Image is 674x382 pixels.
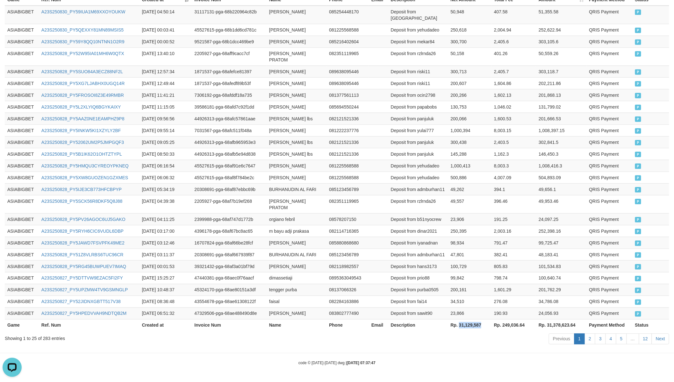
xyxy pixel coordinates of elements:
td: QRIS Payment [587,183,633,195]
td: [PERSON_NAME] [267,237,326,249]
td: 47440381-pga-68aec0f76aacf [192,272,267,284]
td: QRIS Payment [587,113,633,124]
a: A23S250828_PY5AAZ0NE1EAMPHZ9P8 [41,116,125,121]
td: 407.58 [491,6,536,24]
td: ASIABIGBET [5,89,39,101]
td: Deposit from riski11 [388,77,448,89]
td: 082121521336 [326,113,369,124]
td: [DATE] 06:06:32 [140,172,192,183]
td: Deposit from admburhan11 [388,183,448,195]
td: [PERSON_NAME] [267,66,326,77]
td: 1,000,413 [448,160,491,172]
span: PAID [635,128,642,134]
td: 146,450.3 [536,148,586,160]
td: ASIABIGBET [5,47,39,66]
td: [PERSON_NAME] PRATOM [267,47,326,66]
td: 500,886 [448,172,491,183]
td: Deposit from mekar84 [388,36,448,47]
td: ASIABIGBET [5,213,39,225]
td: 49,953.46 [536,195,586,213]
td: 130,753 [448,101,491,113]
td: 8,003.3 [491,160,536,172]
td: 300,438 [448,136,491,148]
td: Deposit from riski11 [388,66,448,77]
a: A23S250828_PY5SUO84A3ECZ88NF2L [41,69,123,74]
span: PAID [635,105,642,110]
td: [DATE] 04:50:14 [140,6,192,24]
td: QRIS Payment [587,6,633,24]
td: 252,622.94 [536,24,586,36]
td: ASIABIGBET [5,308,39,319]
td: 082118982557 [326,260,369,272]
td: ASIABIGBET [5,183,39,195]
td: [DATE] 06:16:54 [140,160,192,172]
td: 1,601.29 [491,284,536,296]
td: 2,003.16 [491,225,536,237]
td: ASIABIGBET [5,225,39,237]
td: Deposit from papabobs [388,101,448,113]
td: 082121521336 [326,136,369,148]
td: BURHANUDIN AL FARI [267,183,326,195]
td: [PERSON_NAME] PRATOM [267,195,326,213]
a: A23S250828_PY5PV26AGOC6UJ5GAKO [41,217,125,222]
span: PAID [635,152,642,157]
button: Open LiveChat chat widget [3,3,22,22]
span: PAID [635,229,642,234]
td: QRIS Payment [587,77,633,89]
td: 9521587-pga-68b1dcc469be9 [192,36,267,47]
td: 805.83 [491,260,536,272]
td: Deposit from iyanadnan [388,237,448,249]
td: Deposit from yulai777 [388,124,448,136]
a: A23S250827_PY5UPZMW4TV9GSMNGLP [41,287,128,293]
td: 98,934 [448,237,491,249]
a: Previous [549,334,574,344]
td: 31117131-pga-68b220964c82b [192,6,267,24]
td: Deposit from [GEOGRAPHIC_DATA] [388,6,448,24]
td: 085880868680 [326,237,369,249]
a: 2 [584,334,595,344]
a: A23S250827_PY5HPEDVVAH9NDTQB2M [41,311,126,316]
td: QRIS Payment [587,284,633,296]
td: 089638095446 [326,77,369,89]
td: 49,656.1 [536,183,586,195]
td: [DATE] 08:50:33 [140,148,192,160]
span: PAID [635,276,642,281]
td: 51,355.58 [536,6,586,24]
td: QRIS Payment [587,160,633,172]
a: 12 [639,334,652,344]
td: Deposit from rzlrnda26 [388,195,448,213]
td: 252,398.16 [536,225,586,237]
td: 396.46 [491,195,536,213]
td: 302,841.5 [536,136,586,148]
td: 8,003.15 [491,124,536,136]
span: PAID [635,39,642,45]
td: Deposit from ocin2798 [388,89,448,101]
a: … [627,334,639,344]
a: A23S250830_PY59IUA1M69XXOYOUKW [41,9,125,14]
td: [PERSON_NAME] [267,77,326,89]
td: [DATE] 12:57:34 [140,66,192,77]
td: 100,729 [448,260,491,272]
td: QRIS Payment [587,66,633,77]
td: 085216402604 [326,36,369,47]
span: PAID [635,81,642,87]
td: QRIS Payment [587,249,633,260]
td: 49,262 [448,183,491,195]
td: 47,801 [448,249,491,260]
td: [PERSON_NAME] [267,124,326,136]
td: [DATE] 00:03:41 [140,24,192,36]
td: ASIABIGBET [5,284,39,296]
a: A23S250828_PY5RYH6CIC6VUDL6DBP [41,229,124,234]
td: 1,008,397.15 [536,124,586,136]
td: [DATE] 00:00:52 [140,36,192,47]
td: [PERSON_NAME] [267,89,326,101]
td: Deposit from b51nyocrew [388,213,448,225]
td: 34,510 [448,296,491,308]
td: 23,906 [448,213,491,225]
td: tengger purba [267,284,326,296]
td: 303,118.7 [536,66,586,77]
td: 191.25 [491,213,536,225]
td: [PERSON_NAME] [267,36,326,47]
td: Deposit from yehudadeo [388,172,448,183]
td: ASIABIGBET [5,6,39,24]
